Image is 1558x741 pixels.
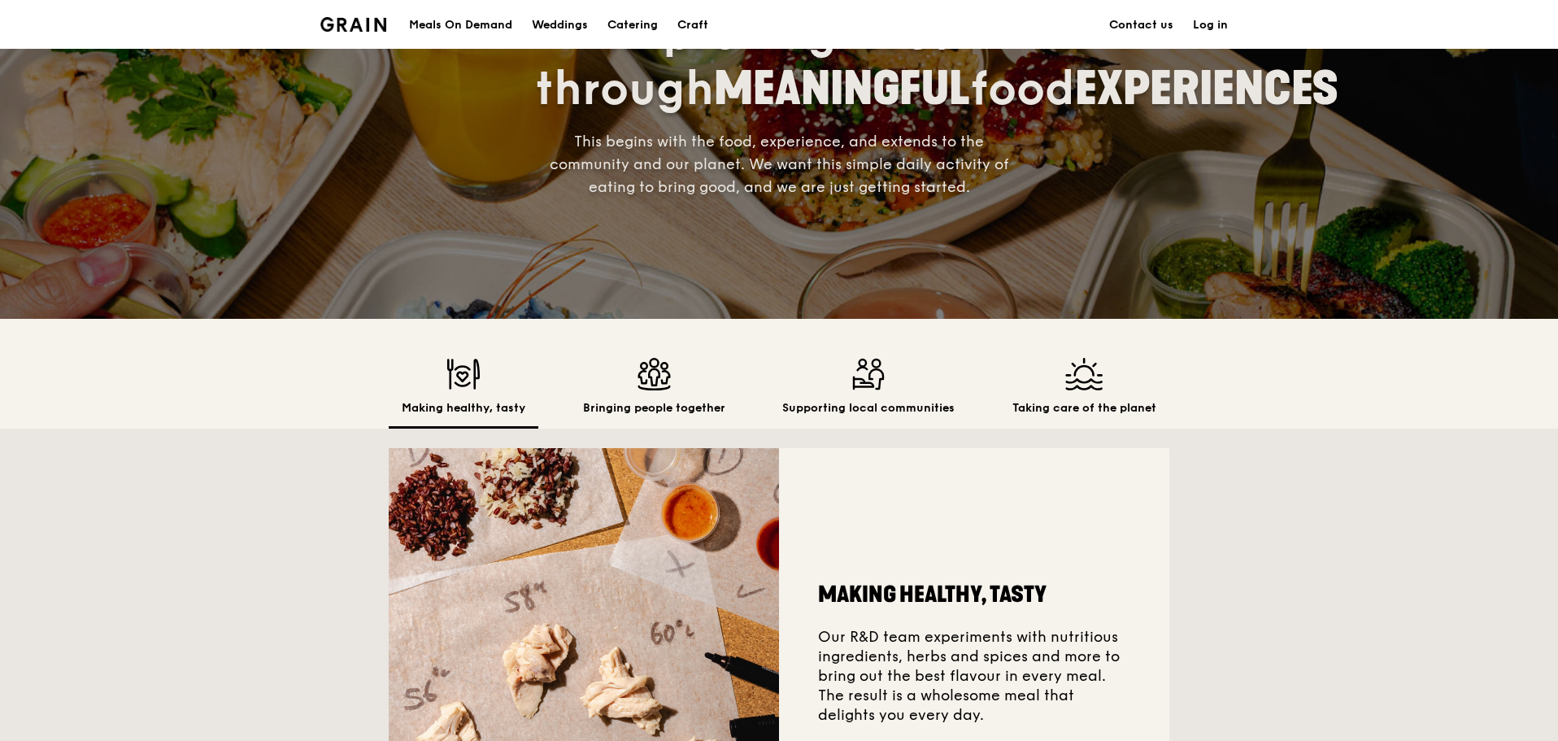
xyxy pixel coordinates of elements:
[522,1,598,50] a: Weddings
[668,1,718,50] a: Craft
[583,358,725,390] img: Bringing people together
[1183,1,1238,50] a: Log in
[320,17,386,32] img: Grain
[1012,400,1156,416] h2: Taking care of the planet
[782,358,955,390] img: Supporting local communities
[818,580,1130,609] h2: Making healthy, tasty
[535,7,1338,117] span: Improving lives through food
[1075,62,1338,116] span: EXPERIENCES
[402,400,525,416] h2: Making healthy, tasty
[402,358,525,390] img: Making healthy, tasty
[677,1,708,50] div: Craft
[532,1,588,50] div: Weddings
[714,62,970,116] span: MEANINGFUL
[550,133,1009,196] span: This begins with the food, experience, and extends to the community and our planet. We want this ...
[1099,1,1183,50] a: Contact us
[583,400,725,416] h2: Bringing people together
[782,400,955,416] h2: Supporting local communities
[607,1,658,50] div: Catering
[598,1,668,50] a: Catering
[1012,358,1156,390] img: Taking care of the planet
[409,1,512,50] div: Meals On Demand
